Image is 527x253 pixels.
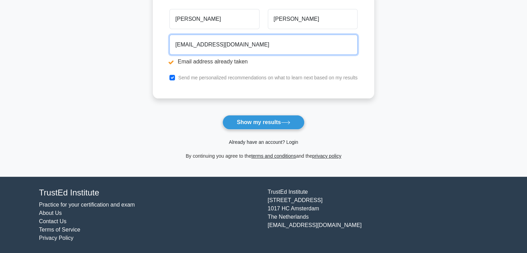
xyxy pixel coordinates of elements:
a: Already have an account? Login [229,139,298,145]
a: Contact Us [39,218,67,224]
a: privacy policy [312,153,341,159]
li: Email address already taken [169,58,358,66]
div: TrustEd Institute [STREET_ADDRESS] 1017 HC Amsterdam The Netherlands [EMAIL_ADDRESS][DOMAIN_NAME] [264,188,492,242]
a: Practice for your certification and exam [39,202,135,208]
button: Show my results [222,115,304,130]
div: By continuing you agree to the and the [149,152,378,160]
input: First name [169,9,259,29]
a: Privacy Policy [39,235,74,241]
a: terms and conditions [251,153,296,159]
a: Terms of Service [39,227,80,233]
input: Last name [268,9,358,29]
h4: TrustEd Institute [39,188,260,198]
input: Email [169,35,358,55]
a: About Us [39,210,62,216]
label: Send me personalized recommendations on what to learn next based on my results [178,75,358,80]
